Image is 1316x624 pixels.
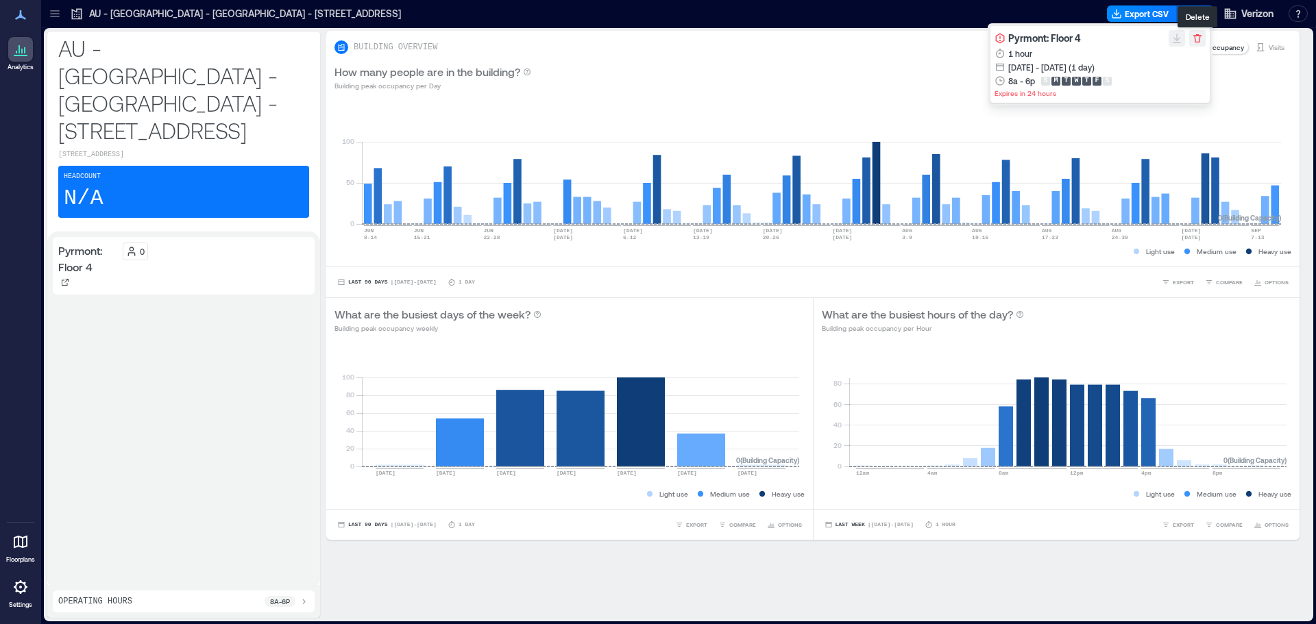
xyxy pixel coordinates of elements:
text: 15-21 [414,234,430,240]
tspan: 40 [346,426,354,434]
text: [DATE] [553,234,573,240]
p: Medium use [1197,488,1236,499]
text: [DATE] [677,470,697,476]
p: How many people are in the building? [334,64,520,80]
p: What are the busiest hours of the day? [822,306,1013,323]
text: [DATE] [376,470,395,476]
p: Medium use [710,488,750,499]
text: 17-23 [1042,234,1058,240]
tspan: 50 [346,178,354,186]
p: Visits [1269,42,1284,53]
a: Floorplans [2,525,39,568]
button: EXPORT [672,518,710,532]
p: Heavy use [1258,246,1291,257]
p: 0 [140,246,145,257]
p: Building peak occupancy per Day [334,80,531,91]
text: AUG [1112,227,1122,234]
p: T [1064,75,1068,86]
tspan: 100 [342,137,354,145]
div: 8a - 6p [1008,74,1035,88]
text: JUN [483,227,493,234]
text: [DATE] [553,227,573,234]
tspan: 80 [346,390,354,399]
button: Last 90 Days |[DATE]-[DATE] [334,518,439,532]
p: 8a - 6p [270,596,290,607]
tspan: 0 [350,219,354,227]
span: COMPARE [1216,521,1243,529]
tspan: 60 [346,408,354,416]
tspan: 20 [346,444,354,452]
text: 22-28 [483,234,500,240]
p: Light use [1146,246,1175,257]
button: Verizon [1219,3,1278,25]
p: Light use [659,488,688,499]
button: Last 90 Days |[DATE]-[DATE] [334,275,439,289]
text: 13-19 [693,234,709,240]
p: W [1074,75,1078,86]
p: Headcount [64,171,101,182]
text: SEP [1251,227,1261,234]
p: 1 Hour [936,521,955,529]
button: Last Week |[DATE]-[DATE] [822,518,916,532]
text: 8pm [1213,470,1223,476]
div: 1 hour [1008,47,1032,60]
text: 6-12 [623,234,636,240]
span: Pyrmont: Floor 4 [1008,32,1081,44]
text: 8am [999,470,1009,476]
p: What are the busiest days of the week? [334,306,531,323]
text: [DATE] [693,227,713,234]
span: OPTIONS [1265,521,1289,529]
span: EXPORT [686,521,707,529]
button: Export CSV [1107,5,1177,22]
text: [DATE] [1182,234,1202,240]
p: T [1084,75,1088,86]
text: [DATE] [623,227,643,234]
p: Operating Hours [58,596,132,607]
text: 10-16 [972,234,988,240]
text: [DATE] [832,227,852,234]
text: [DATE] [436,470,456,476]
button: COMPARE [1202,518,1245,532]
button: OPTIONS [764,518,805,532]
p: Expires in 24 hours [995,88,1206,99]
text: 3-9 [902,234,912,240]
p: Occupancy [1207,42,1244,53]
tspan: 40 [833,421,841,429]
button: COMPARE [716,518,759,532]
text: 8-14 [364,234,377,240]
tspan: 60 [833,400,841,408]
text: 4am [927,470,938,476]
p: Building peak occupancy weekly [334,323,541,334]
tspan: 0 [350,462,354,470]
p: Settings [9,601,32,609]
p: Analytics [8,63,34,71]
text: 12pm [1070,470,1083,476]
p: Medium use [1197,246,1236,257]
tspan: 0 [837,462,841,470]
p: Heavy use [772,488,805,499]
p: Floorplans [6,556,35,564]
div: [DATE] - [DATE] (1 day) [1008,60,1095,74]
button: COMPARE [1202,275,1245,289]
p: Building peak occupancy per Hour [822,323,1024,334]
p: 1 Day [459,278,475,286]
span: COMPARE [1216,278,1243,286]
text: 20-26 [763,234,779,240]
text: [DATE] [738,470,757,476]
tspan: 100 [342,373,354,381]
p: F [1095,75,1099,86]
text: JUN [364,227,374,234]
text: [DATE] [763,227,783,234]
text: [DATE] [617,470,637,476]
span: EXPORT [1173,278,1194,286]
div: 1 [1182,5,1197,23]
tspan: 80 [833,379,841,387]
text: 7-13 [1251,234,1264,240]
p: Pyrmont: Floor 4 [58,242,117,275]
span: OPTIONS [778,521,802,529]
button: EXPORT [1159,275,1197,289]
text: [DATE] [557,470,576,476]
span: OPTIONS [1265,278,1289,286]
p: Light use [1146,488,1175,499]
p: 1 Day [459,521,475,529]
